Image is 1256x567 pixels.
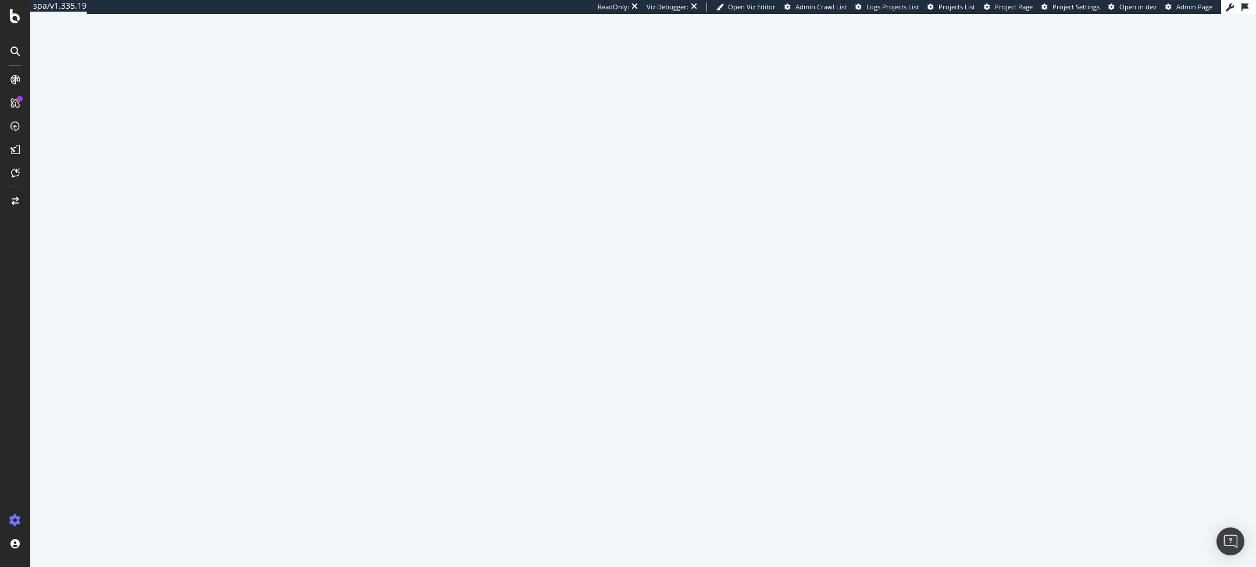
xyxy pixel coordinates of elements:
[939,2,975,11] span: Projects List
[995,2,1033,11] span: Project Page
[855,2,919,12] a: Logs Projects List
[927,2,975,12] a: Projects List
[1041,2,1100,12] a: Project Settings
[598,2,629,12] div: ReadOnly:
[647,2,688,12] div: Viz Debugger:
[1108,2,1157,12] a: Open in dev
[784,2,847,12] a: Admin Crawl List
[716,2,776,12] a: Open Viz Editor
[1216,527,1244,555] div: Open Intercom Messenger
[1165,2,1212,12] a: Admin Page
[795,2,847,11] span: Admin Crawl List
[1176,2,1212,11] span: Admin Page
[1052,2,1100,11] span: Project Settings
[728,2,776,11] span: Open Viz Editor
[984,2,1033,12] a: Project Page
[1119,2,1157,11] span: Open in dev
[866,2,919,11] span: Logs Projects List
